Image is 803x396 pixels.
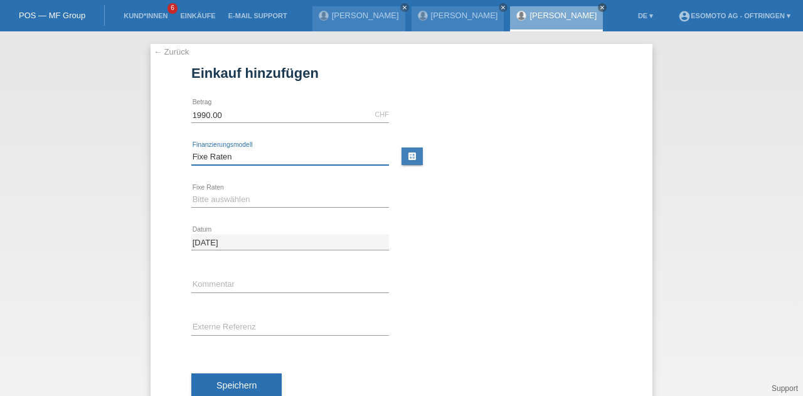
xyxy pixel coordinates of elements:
a: close [400,3,409,12]
span: 6 [168,3,178,14]
a: account_circleEsomoto AG - Oftringen ▾ [672,12,797,19]
a: close [499,3,508,12]
div: CHF [375,110,389,118]
a: Einkäufe [174,12,221,19]
a: [PERSON_NAME] [431,11,498,20]
i: close [599,4,605,11]
a: [PERSON_NAME] [529,11,597,20]
a: Support [772,384,798,393]
a: Kund*innen [117,12,174,19]
a: DE ▾ [632,12,659,19]
i: close [401,4,408,11]
span: Speichern [216,380,257,390]
a: [PERSON_NAME] [332,11,399,20]
a: close [598,3,607,12]
i: calculate [407,151,417,161]
a: E-Mail Support [222,12,294,19]
a: ← Zurück [154,47,189,56]
a: calculate [401,147,423,165]
a: POS — MF Group [19,11,85,20]
i: close [500,4,506,11]
h1: Einkauf hinzufügen [191,65,612,81]
i: account_circle [678,10,691,23]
